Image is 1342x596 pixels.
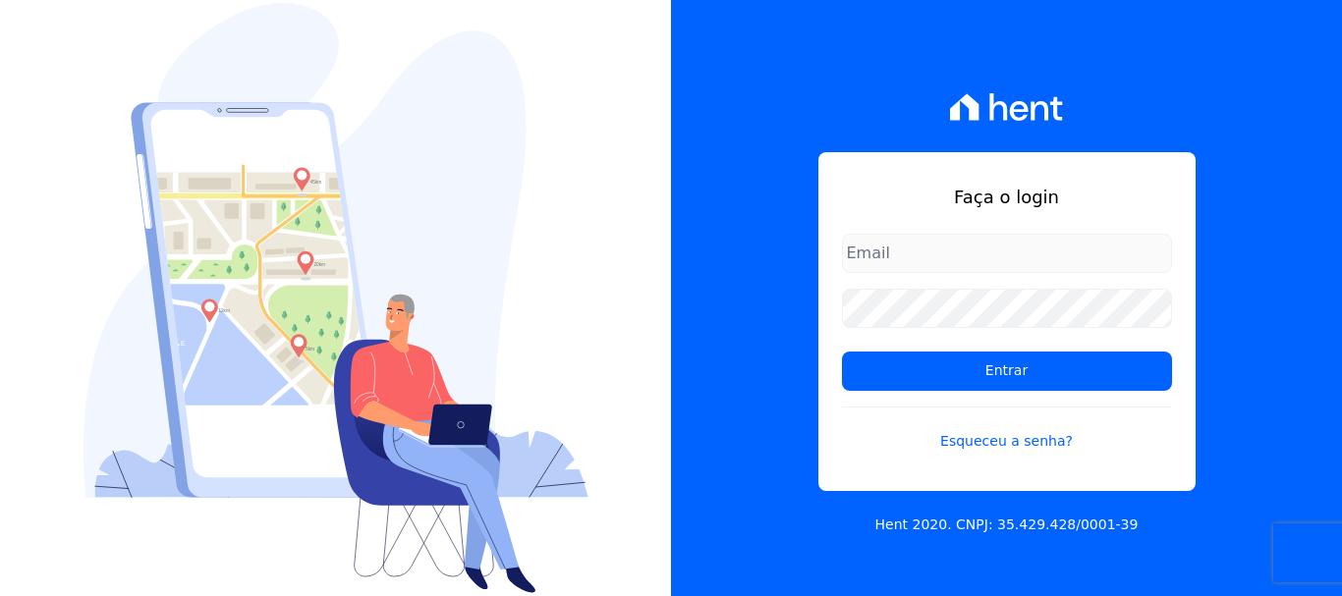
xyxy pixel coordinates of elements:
[842,406,1172,452] a: Esqueceu a senha?
[842,184,1172,210] h1: Faça o login
[842,234,1172,273] input: Email
[84,3,588,593] img: Login
[842,352,1172,391] input: Entrar
[875,515,1139,535] p: Hent 2020. CNPJ: 35.429.428/0001-39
